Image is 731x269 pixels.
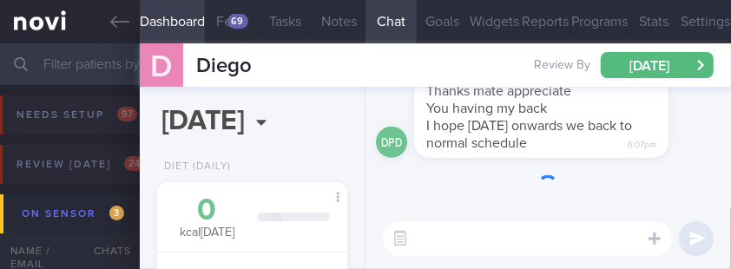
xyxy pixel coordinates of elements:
span: 3 [109,206,124,220]
div: Diet (Daily) [157,161,231,174]
div: 69 [227,14,248,29]
div: 0 [175,195,240,226]
span: 97 [117,107,137,121]
span: I hope [DATE] onwards we back to normal schedule [426,119,632,150]
button: [DATE] [601,52,714,78]
div: Needs setup [12,103,142,127]
span: 24 [124,156,144,171]
span: You having my back [426,102,547,115]
div: D [128,33,194,100]
div: DPD [379,127,405,159]
div: Review [DATE] [12,153,148,176]
span: Review By [534,58,590,74]
div: kcal [DATE] [175,195,240,241]
div: Chats [70,233,140,268]
span: Diego [196,56,252,76]
span: 6:07pm [628,134,656,151]
div: On sensor [17,202,128,226]
span: Thanks mate appreciate [426,84,571,98]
